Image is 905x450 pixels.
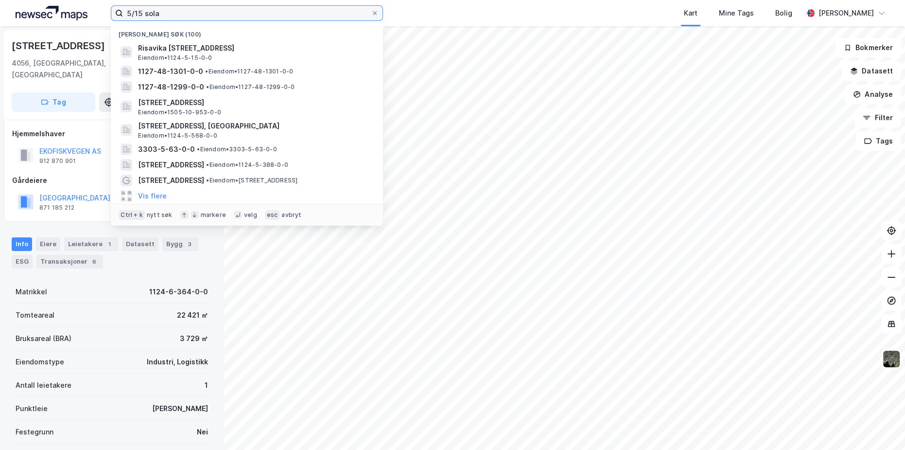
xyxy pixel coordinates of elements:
div: Bruksareal (BRA) [16,333,71,344]
span: 1127-48-1301-0-0 [138,66,203,77]
iframe: Chat Widget [856,403,905,450]
div: Hjemmelshaver [12,128,211,140]
div: 3 729 ㎡ [180,333,208,344]
div: [STREET_ADDRESS] [12,38,107,54]
span: • [206,83,209,90]
span: [STREET_ADDRESS] [138,97,371,108]
span: Eiendom • 1127-48-1299-0-0 [206,83,295,91]
div: 3 [185,239,194,249]
span: Eiendom • [STREET_ADDRESS] [206,177,297,184]
button: Tag [12,92,95,112]
div: 1 [205,379,208,391]
img: 9k= [882,350,901,368]
div: Tomteareal [16,309,54,321]
span: • [206,177,209,184]
div: markere [201,211,226,219]
div: 6 [89,257,99,267]
button: Datasett [842,61,901,81]
div: Datasett [122,237,158,251]
div: 22 421 ㎡ [177,309,208,321]
span: Eiendom • 1124-5-388-0-0 [206,161,288,169]
div: Kart [684,7,697,19]
div: Ctrl + k [119,210,145,220]
div: Info [12,237,32,251]
span: 1127-48-1299-0-0 [138,81,204,93]
div: [PERSON_NAME] [152,403,208,414]
div: Bolig [775,7,792,19]
div: Eiere [36,237,60,251]
div: 871 185 212 [39,204,74,212]
span: • [206,161,209,168]
div: Eiendomstype [16,356,64,368]
button: Bokmerker [835,38,901,57]
div: Mine Tags [719,7,754,19]
div: Antall leietakere [16,379,71,391]
span: 3303-5-63-0-0 [138,144,195,155]
span: [STREET_ADDRESS], [GEOGRAPHIC_DATA] [138,120,371,132]
span: • [197,145,200,153]
div: [PERSON_NAME] [818,7,874,19]
div: nytt søk [147,211,173,219]
div: Gårdeiere [12,175,211,186]
div: ESG [12,255,33,269]
div: Nei [197,426,208,438]
button: Tags [856,131,901,151]
input: Søk på adresse, matrikkel, gårdeiere, leietakere eller personer [123,6,371,20]
div: 1 [104,239,114,249]
span: Eiendom • 1124-5-568-0-0 [138,132,217,140]
div: avbryt [281,211,301,219]
span: Eiendom • 1124-5-15-0-0 [138,54,212,62]
button: Analyse [845,85,901,104]
span: [STREET_ADDRESS] [138,175,204,186]
button: Vis flere [138,190,167,202]
span: [STREET_ADDRESS] [138,159,204,171]
div: 912 870 901 [39,157,76,165]
div: Transaksjoner [36,255,103,269]
span: Eiendom • 1505-10-953-0-0 [138,108,221,116]
div: Punktleie [16,403,48,414]
span: • [205,68,208,75]
span: Eiendom • 1127-48-1301-0-0 [205,68,293,75]
img: logo.a4113a55bc3d86da70a041830d287a7e.svg [16,6,87,20]
div: 1124-6-364-0-0 [149,286,208,298]
div: Festegrunn [16,426,53,438]
span: Risavika [STREET_ADDRESS] [138,42,371,54]
div: esc [265,210,280,220]
div: 4056, [GEOGRAPHIC_DATA], [GEOGRAPHIC_DATA] [12,57,173,81]
div: Bygg [162,237,198,251]
div: velg [244,211,257,219]
div: [PERSON_NAME] søk (100) [111,23,383,40]
div: Matrikkel [16,286,47,298]
div: Leietakere [64,237,118,251]
div: Industri, Logistikk [147,356,208,368]
button: Filter [854,108,901,127]
span: Eiendom • 3303-5-63-0-0 [197,145,277,153]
